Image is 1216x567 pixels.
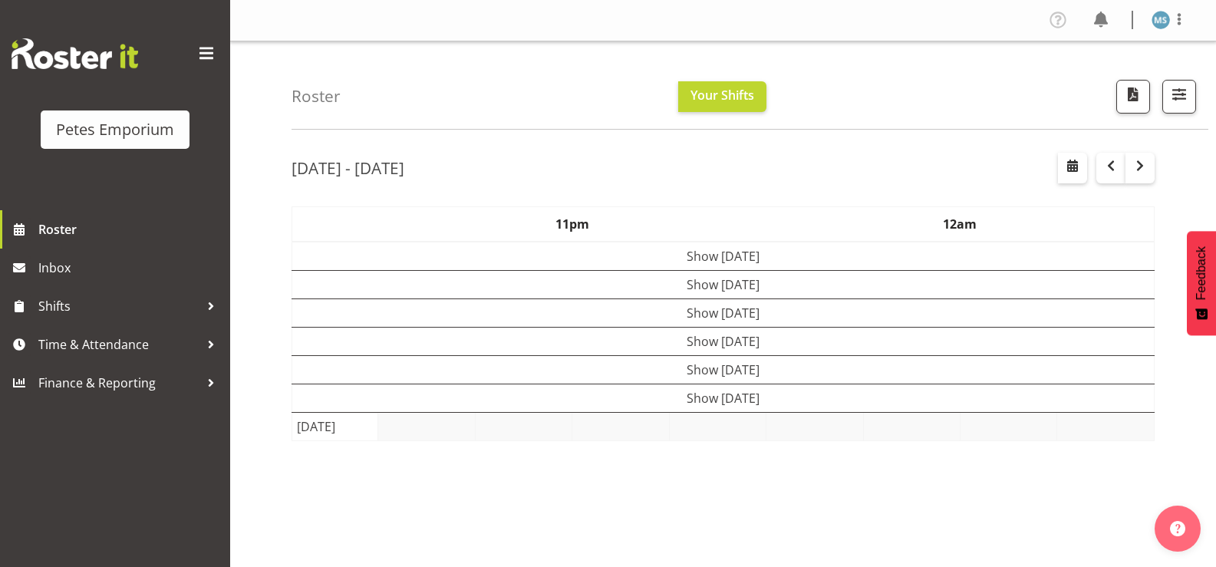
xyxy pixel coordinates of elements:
[38,333,199,356] span: Time & Attendance
[292,87,341,105] h4: Roster
[1187,231,1216,335] button: Feedback - Show survey
[690,87,754,104] span: Your Shifts
[38,218,222,241] span: Roster
[1116,80,1150,114] button: Download a PDF of the roster according to the set date range.
[292,355,1155,384] td: Show [DATE]
[1152,11,1170,29] img: maureen-sellwood712.jpg
[378,206,766,242] th: 11pm
[12,38,138,69] img: Rosterit website logo
[292,242,1155,271] td: Show [DATE]
[292,270,1155,298] td: Show [DATE]
[292,298,1155,327] td: Show [DATE]
[292,412,378,440] td: [DATE]
[38,295,199,318] span: Shifts
[1195,246,1208,300] span: Feedback
[766,206,1155,242] th: 12am
[56,118,174,141] div: Petes Emporium
[38,371,199,394] span: Finance & Reporting
[292,384,1155,412] td: Show [DATE]
[678,81,766,112] button: Your Shifts
[38,256,222,279] span: Inbox
[1170,521,1185,536] img: help-xxl-2.png
[1058,153,1087,183] button: Select a specific date within the roster.
[1162,80,1196,114] button: Filter Shifts
[292,327,1155,355] td: Show [DATE]
[292,158,404,178] h2: [DATE] - [DATE]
